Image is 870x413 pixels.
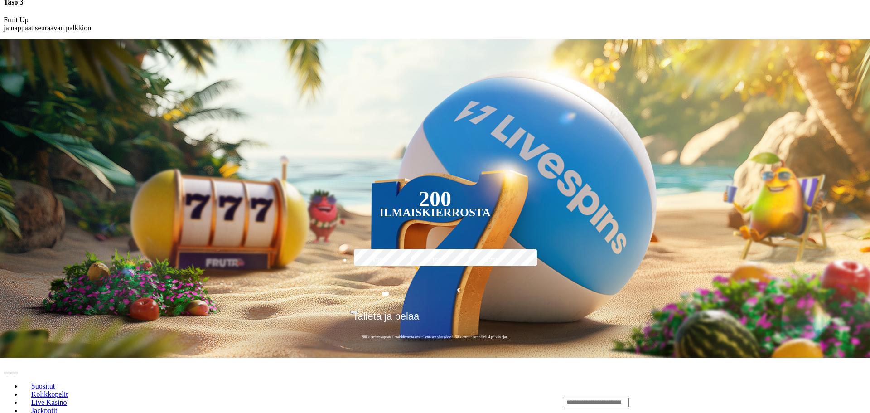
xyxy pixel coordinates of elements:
div: Ilmaiskierrosta [379,207,491,218]
a: Suositut [22,379,64,393]
span: 200 kierrätysvapaata ilmaiskierrosta ensitalletuksen yhteydessä. 50 kierrosta per päivä, 4 päivän... [350,335,520,340]
label: €250 [466,248,519,274]
p: Fruit Up ja nappaat seuraavan palkkion [4,16,866,32]
span: € [457,286,460,295]
span: Suositut [28,382,58,390]
a: Kolikkopelit [22,387,77,401]
div: 200 [419,194,451,204]
button: next slide [11,372,18,374]
button: Talleta ja pelaa [350,310,520,329]
label: €150 [409,248,461,274]
span: Talleta ja pelaa [353,311,420,329]
input: Search [565,398,629,407]
button: prev slide [4,372,11,374]
span: € [358,308,360,313]
span: Kolikkopelit [28,390,72,398]
span: Live Kasino [28,398,71,406]
a: Live Kasino [22,395,76,409]
label: €50 [352,248,404,274]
